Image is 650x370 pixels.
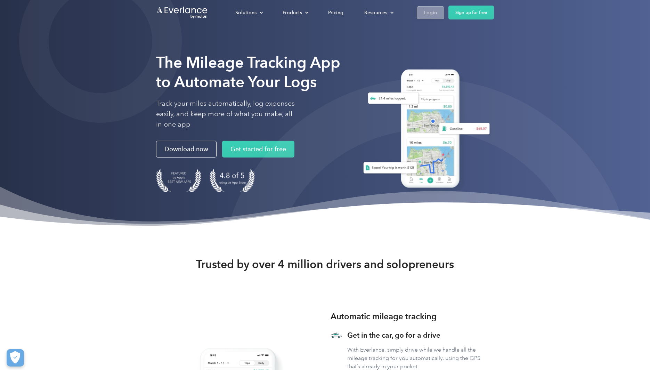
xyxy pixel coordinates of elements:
p: Track your miles automatically, log expenses easily, and keep more of what you make, all in one app [156,98,295,130]
img: Badge for Featured by Apple Best New Apps [156,169,201,192]
div: Resources [357,7,399,19]
a: Go to homepage [156,6,208,19]
h3: Automatic mileage tracking [331,310,437,323]
img: 4.9 out of 5 stars on the app store [210,169,255,192]
div: Pricing [328,8,343,17]
div: Solutions [235,8,257,17]
div: Products [283,8,302,17]
a: Pricing [321,7,350,19]
a: Login [417,6,444,19]
strong: The Mileage Tracking App to Automate Your Logs [156,53,340,91]
button: Cookies Settings [7,349,24,367]
a: Get started for free [222,141,294,158]
div: Solutions [228,7,269,19]
h3: Get in the car, go for a drive [347,330,494,340]
div: Products [276,7,314,19]
div: Resources [364,8,387,17]
img: Everlance, mileage tracker app, expense tracking app [355,64,494,196]
div: Login [424,8,437,17]
strong: Trusted by over 4 million drivers and solopreneurs [196,257,454,271]
a: Sign up for free [448,6,494,19]
a: Download now [156,141,217,158]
